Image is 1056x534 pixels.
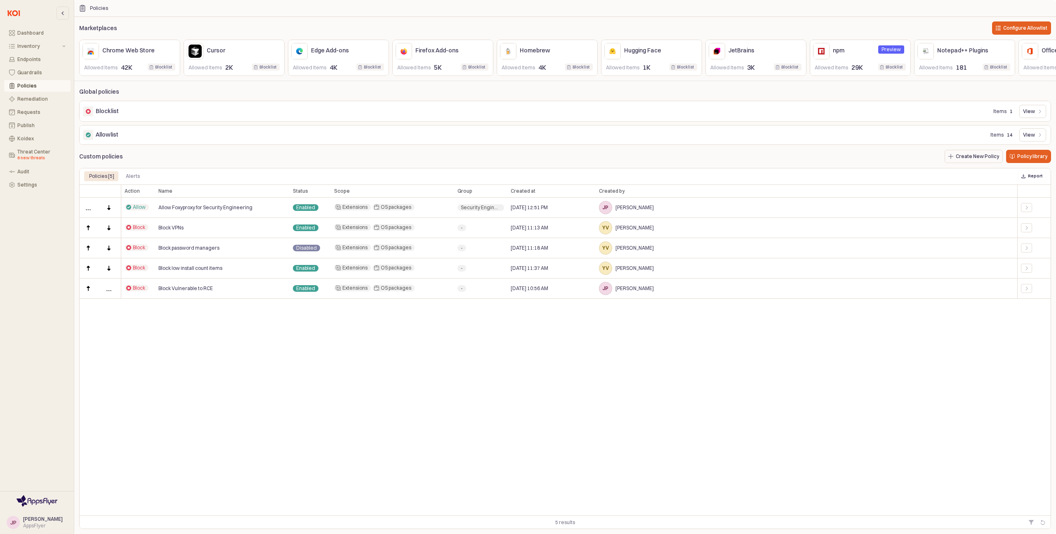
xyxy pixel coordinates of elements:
div: Threat Center [17,149,66,161]
button: Create New Policy [945,150,1003,163]
span: YV [599,262,612,274]
p: Allowlist [96,130,118,139]
span: Block Vulnerable to RCE [158,285,213,292]
div: Policies [90,5,108,11]
p: Edge Add-ons [311,46,369,55]
p: JetBrains [728,46,787,55]
button: Policies [4,80,71,92]
span: [PERSON_NAME] [23,516,63,522]
p: Cursor [207,46,265,55]
div: Table toolbar [79,515,1051,529]
button: Blocklist [568,64,589,71]
button: View [1019,105,1046,118]
div: Blocklist [886,64,903,71]
span: [DATE] 11:18 AM [511,245,548,251]
div: Blocklist [468,64,485,71]
span: Allow [133,204,146,210]
button: Blocklist [151,64,172,71]
span: Extensions [342,204,368,210]
div: Guardrails [17,70,66,76]
span: YV [599,222,612,234]
span: Block [133,224,145,231]
span: [PERSON_NAME] [615,204,654,211]
p: 2K [225,62,249,72]
span: - [461,265,463,272]
button: Blocklist [464,64,485,71]
span: OS packages [381,224,411,231]
p: Global policies [79,87,1056,96]
span: Disabled [296,245,317,251]
button: Blocklist [882,64,903,71]
div: Remediation [17,96,66,102]
span: Enabled [296,265,315,272]
button: Refresh [1038,517,1048,527]
span: [DATE] 11:13 AM [511,224,548,231]
button: Remediation [4,93,71,105]
button: Inventory [4,40,71,52]
button: Settings [4,179,71,191]
p: View [1023,108,1035,115]
span: Extensions [342,244,368,251]
span: OS packages [381,244,411,251]
button: Guardrails [4,67,71,78]
div: Dashboard [17,30,66,36]
button: JP [7,516,20,529]
span: Block [133,244,145,251]
span: OS packages [381,265,411,271]
div: Alerts [126,171,140,181]
button: Blocklist [777,64,798,71]
div: Requests [17,109,66,115]
span: - [461,245,463,251]
span: Enabled [296,224,315,231]
button: Endpoints [4,54,71,65]
span: Created by [599,188,625,194]
span: [PERSON_NAME] [615,224,654,231]
p: Allowed Items [710,64,744,71]
span: [PERSON_NAME] [615,285,654,292]
p: Custom policies [79,152,123,161]
p: Allowed Items [397,64,431,71]
button: Report [1018,170,1046,183]
span: Allow Foxyproxy for Security Engineering [158,204,252,211]
div: Blocklist [781,64,798,71]
div: 6 new threats [17,155,66,161]
p: Items [990,131,1004,139]
p: 4K [330,62,353,72]
div: Policies [17,83,66,89]
div: Policies [5] [89,171,114,181]
div: Blocklist [259,64,276,71]
button: Audit [4,166,71,177]
p: 1K [643,62,666,72]
p: Items [993,108,1006,115]
p: 1 [1010,108,1013,115]
span: - [461,285,463,292]
button: Blocklist [255,64,276,71]
span: [DATE] 12:51 PM [511,204,548,211]
span: Security Engineering Team [461,204,501,211]
div: Audit [17,169,66,175]
div: 5 results [555,518,575,527]
span: Enabled [296,204,315,211]
p: 14 [1007,131,1013,139]
span: Status [293,188,308,194]
span: Created at [511,188,535,194]
p: Notepad++ Plugins [937,46,995,55]
span: Block VPNs [158,224,184,231]
p: Allowed Items [815,64,848,71]
p: 5K [434,62,457,72]
div: Inventory [17,43,61,49]
div: Blocklist [573,64,589,71]
p: Report [1028,173,1042,179]
button: Blocklist [360,64,381,71]
span: [PERSON_NAME] [615,245,654,251]
span: JP [599,282,612,295]
p: Allowed Items [293,64,326,71]
span: Block low install count items [158,265,222,272]
div: Blocklist [677,64,694,71]
button: Filter [1026,517,1036,527]
span: JP [599,201,612,214]
span: [DATE] 11:37 AM [511,265,548,272]
button: Dashboard [4,27,71,39]
button: Requests [4,106,71,118]
div: JP [10,518,16,527]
